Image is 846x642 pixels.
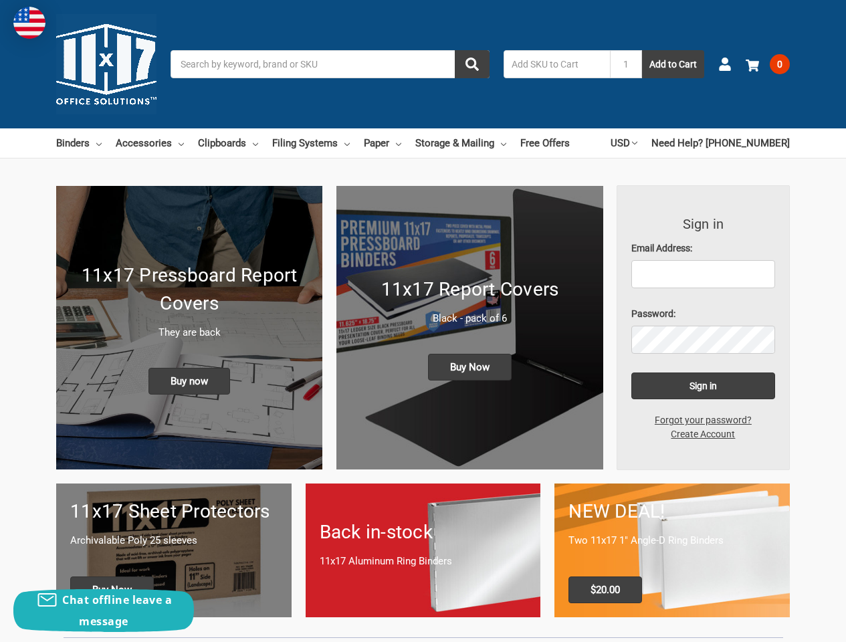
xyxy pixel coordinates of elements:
button: Chat offline leave a message [13,589,194,632]
p: Archivalable Poly 25 sleeves [70,533,278,548]
a: Back in-stock 11x17 Aluminum Ring Binders [306,484,541,617]
p: Black - pack of 6 [350,311,589,326]
input: Sign in [631,372,776,399]
span: Chat offline leave a message [62,593,172,629]
span: $20.00 [568,576,642,603]
img: duty and tax information for United States [13,7,45,39]
img: 11x17.com [56,14,156,114]
h3: Sign in [631,214,776,234]
span: Buy Now [70,576,154,603]
a: 11x17 Report Covers 11x17 Report Covers Black - pack of 6 Buy Now [336,186,603,469]
a: 11x17 Binder 2-pack only $20.00 NEW DEAL! Two 11x17 1" Angle-D Ring Binders $20.00 [554,484,790,617]
input: Search by keyword, brand or SKU [171,50,490,78]
h1: NEW DEAL! [568,498,776,526]
p: 11x17 Aluminum Ring Binders [320,554,527,569]
img: New 11x17 Pressboard Binders [56,186,322,469]
label: Email Address: [631,241,776,255]
a: USD [611,128,637,158]
a: Forgot your password? [647,413,759,427]
a: 11x17 sheet protectors 11x17 Sheet Protectors Archivalable Poly 25 sleeves Buy Now [56,484,292,617]
p: Two 11x17 1" Angle-D Ring Binders [568,533,776,548]
button: Add to Cart [642,50,704,78]
h1: 11x17 Pressboard Report Covers [70,261,308,318]
h1: 11x17 Report Covers [350,276,589,304]
span: Buy now [148,368,230,395]
a: New 11x17 Pressboard Binders 11x17 Pressboard Report Covers They are back Buy now [56,186,322,469]
a: Filing Systems [272,128,350,158]
input: Add SKU to Cart [504,50,610,78]
h1: 11x17 Sheet Protectors [70,498,278,526]
a: 0 [746,47,790,82]
a: Clipboards [198,128,258,158]
a: Need Help? [PHONE_NUMBER] [651,128,790,158]
iframe: Google Customer Reviews [736,606,846,642]
a: Free Offers [520,128,570,158]
img: 11x17 Report Covers [336,186,603,469]
a: Binders [56,128,102,158]
span: 0 [770,54,790,74]
a: Create Account [663,427,742,441]
label: Password: [631,307,776,321]
p: They are back [70,325,308,340]
h1: Back in-stock [320,518,527,546]
a: Storage & Mailing [415,128,506,158]
span: Buy Now [428,354,512,381]
a: Paper [364,128,401,158]
a: Accessories [116,128,184,158]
